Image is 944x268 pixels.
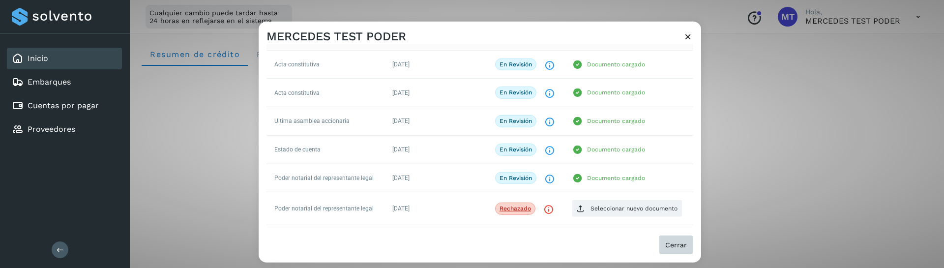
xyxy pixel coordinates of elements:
p: Documento cargado [587,146,645,153]
span: Estado de cuenta [274,146,321,153]
p: Documento cargado [587,89,645,96]
span: [DATE] [392,61,410,68]
span: Ultima asamblea accionaria [274,118,350,124]
p: En revisión [500,60,532,67]
span: Acta constitutiva [274,89,320,96]
p: En revisión [500,89,532,96]
p: Seleccionar nuevo documento [590,205,678,212]
div: Inicio [7,48,122,69]
p: Rechazado [500,205,531,212]
span: [DATE] [392,118,410,124]
button: Cerrar [659,235,693,255]
span: Cerrar [665,241,687,248]
span: Poder notarial del representante legal [274,175,374,181]
div: Proveedores [7,119,122,140]
p: Documento cargado [587,175,645,181]
p: Documento cargado [587,60,645,67]
div: Cuentas por pagar [7,95,122,117]
p: Documento cargado [587,118,645,124]
span: [DATE] [392,205,410,212]
a: Proveedores [28,124,75,134]
p: En revisión [500,118,532,124]
div: Embarques [7,71,122,93]
a: Cuentas por pagar [28,101,99,110]
span: [DATE] [392,175,410,181]
span: Poder notarial del representante legal [274,205,374,212]
p: En revisión [500,175,532,181]
h3: MERCEDES TEST PODER [266,29,406,43]
a: Embarques [28,77,71,87]
a: Inicio [28,54,48,63]
span: Acta constitutiva [274,61,320,68]
p: En revisión [500,146,532,153]
span: [DATE] [392,89,410,96]
span: [DATE] [392,146,410,153]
